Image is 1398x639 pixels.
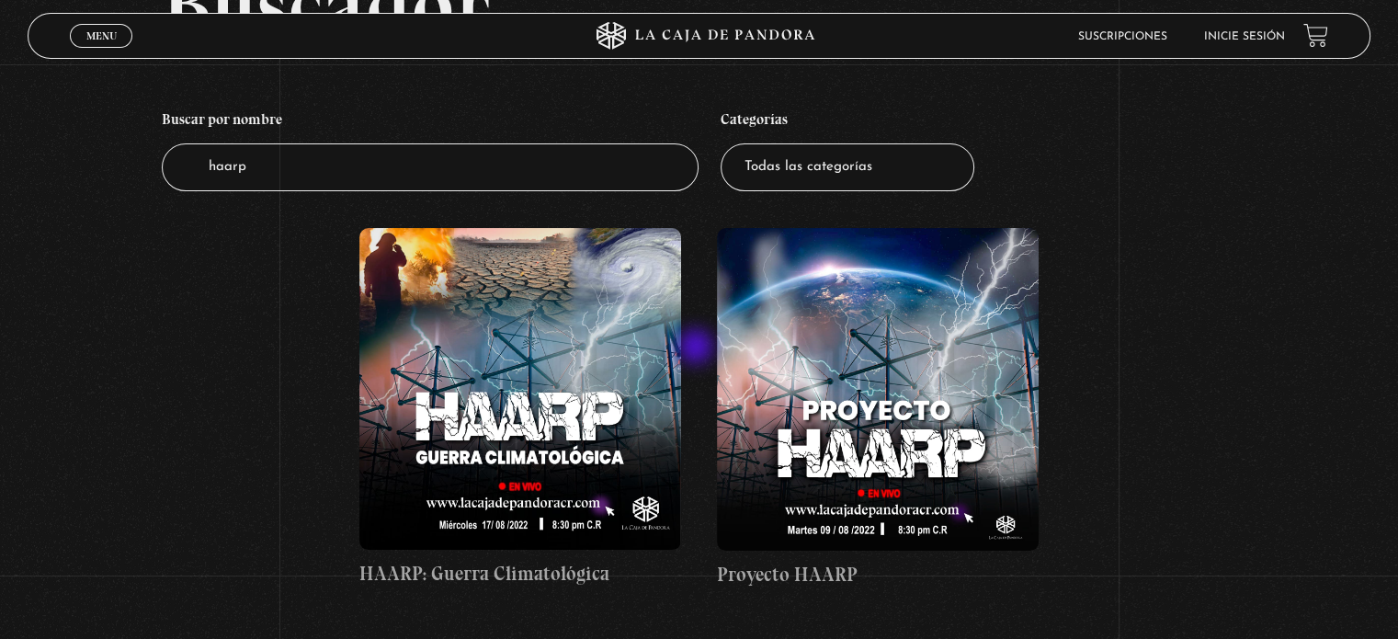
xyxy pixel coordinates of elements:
span: Menu [86,30,117,41]
a: Proyecto HAARP [717,228,1039,588]
h4: Categorías [721,101,974,143]
a: Inicie sesión [1204,31,1285,42]
a: Suscripciones [1078,31,1167,42]
a: View your shopping cart [1303,23,1328,48]
a: HAARP: Guerra Climatológica [359,228,681,588]
h4: Buscar por nombre [162,101,699,143]
span: Cerrar [80,46,123,59]
h4: Proyecto HAARP [717,560,1039,589]
h4: HAARP: Guerra Climatológica [359,559,681,588]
